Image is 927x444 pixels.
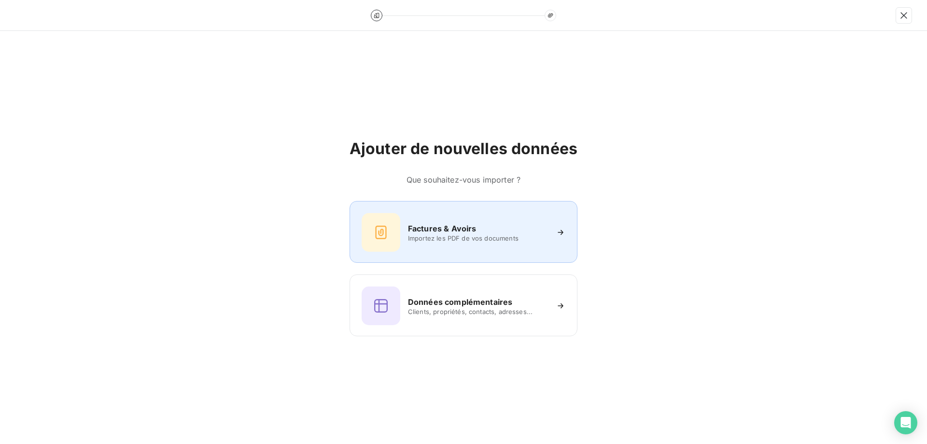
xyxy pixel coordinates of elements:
[408,223,477,234] h6: Factures & Avoirs
[408,308,548,315] span: Clients, propriétés, contacts, adresses...
[408,234,548,242] span: Importez les PDF de vos documents
[408,296,512,308] h6: Données complémentaires
[350,139,577,158] h2: Ajouter de nouvelles données
[350,174,577,186] h6: Que souhaitez-vous importer ?
[894,411,917,434] div: Open Intercom Messenger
